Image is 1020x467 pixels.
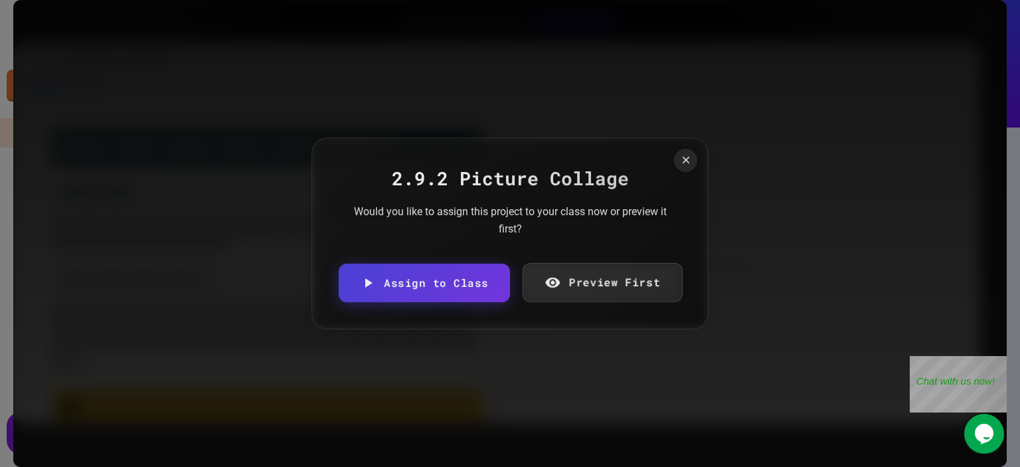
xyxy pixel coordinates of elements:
iframe: chat widget [964,414,1007,454]
a: Assign to Class [339,264,510,302]
div: Would you like to assign this project to your class now or preview it first? [351,203,669,237]
a: Preview First [522,263,682,302]
iframe: chat widget [910,356,1007,413]
div: 2.9.2 Picture Collage [339,165,681,193]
